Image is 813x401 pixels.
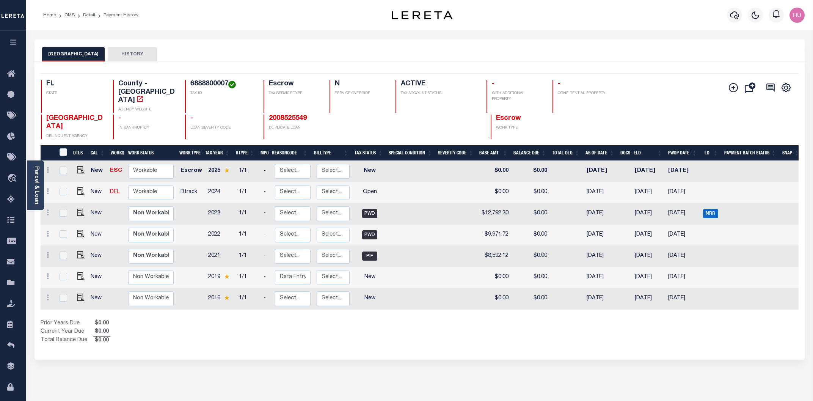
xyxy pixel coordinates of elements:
td: [DATE] [584,225,618,246]
td: - [261,267,272,288]
p: SERVICE OVERRIDE [335,91,386,96]
td: [DATE] [632,182,665,203]
td: 2024 [205,182,236,203]
p: LOAN SEVERITY CODE [190,125,254,131]
td: $0.00 [512,288,550,310]
td: [DATE] [665,288,700,310]
th: &nbsp;&nbsp;&nbsp;&nbsp;&nbsp;&nbsp;&nbsp;&nbsp;&nbsp;&nbsp; [41,145,55,161]
th: ReasonCode: activate to sort column ascending [269,145,311,161]
td: New [353,288,387,310]
li: Payment History [95,12,138,19]
td: New [88,203,107,225]
th: Work Status [125,145,177,161]
span: - [492,80,494,87]
span: NRR [703,209,718,218]
span: Escrow [496,115,521,122]
th: As of Date: activate to sort column ascending [582,145,617,161]
i: travel_explore [7,174,19,184]
p: TAX ID [190,91,254,96]
td: [DATE] [665,161,700,182]
td: $12,792.30 [478,203,512,225]
td: 2019 [205,267,236,288]
td: New [353,161,387,182]
img: logo-dark.svg [392,11,452,19]
span: - [190,115,193,122]
td: 1/1 [236,225,261,246]
td: Escrow [177,161,205,182]
td: $0.00 [478,288,512,310]
span: $0.00 [93,328,110,336]
td: $0.00 [478,267,512,288]
td: $0.00 [512,182,550,203]
th: Tax Status: activate to sort column ascending [352,145,386,161]
td: [DATE] [665,246,700,267]
span: - [558,80,560,87]
img: Star.svg [224,168,229,173]
h4: County - [GEOGRAPHIC_DATA] [118,80,176,105]
th: DTLS [70,145,88,161]
th: Special Condition: activate to sort column ascending [386,145,435,161]
th: SNAP: activate to sort column ascending [779,145,802,161]
a: OMS [64,13,75,17]
p: TAX ACCOUNT STATUS [401,91,477,96]
td: 1/1 [236,267,261,288]
th: CAL: activate to sort column ascending [88,145,108,161]
td: $0.00 [478,161,512,182]
td: [DATE] [632,246,665,267]
p: DUPLICATE LOAN [269,125,390,131]
td: - [261,203,272,225]
span: [GEOGRAPHIC_DATA] [46,115,103,130]
th: Tax Year: activate to sort column ascending [202,145,233,161]
p: WORK TYPE [496,125,554,131]
h4: N [335,80,386,88]
p: WITH ADDITIONAL PROPERTY [492,91,543,102]
td: 1/1 [236,161,261,182]
a: ESC [110,168,122,173]
p: STATE [46,91,104,96]
span: PWD [362,209,377,218]
th: &nbsp; [55,145,71,161]
td: [DATE] [632,225,665,246]
button: HISTORY [108,47,157,61]
th: ELD: activate to sort column ascending [631,145,665,161]
td: [DATE] [584,182,618,203]
p: DELINQUENT AGENCY [46,134,104,139]
td: [DATE] [665,182,700,203]
td: $9,971.72 [478,225,512,246]
td: New [88,225,107,246]
td: 1/1 [236,182,261,203]
th: Docs [617,145,631,161]
img: Star.svg [224,274,229,279]
p: TAX SERVICE TYPE [269,91,320,96]
td: Dtrack [177,182,205,203]
h4: Escrow [269,80,320,88]
th: Severity Code: activate to sort column ascending [435,145,476,161]
td: $8,592.12 [478,246,512,267]
a: NRR [703,211,718,216]
td: 1/1 [236,203,261,225]
span: - [118,115,121,122]
p: CONFIDENTIAL PROPERTY [558,91,615,96]
td: - [261,182,272,203]
td: [DATE] [632,267,665,288]
a: Detail [83,13,95,17]
td: 2022 [205,225,236,246]
td: $0.00 [512,246,550,267]
span: $0.00 [93,319,110,328]
td: 2025 [205,161,236,182]
td: [DATE] [632,203,665,225]
td: [DATE] [665,203,700,225]
td: [DATE] [584,246,618,267]
td: [DATE] [584,288,618,310]
td: $0.00 [512,161,550,182]
th: LD: activate to sort column ascending [700,145,721,161]
td: New [88,246,107,267]
th: BillType: activate to sort column ascending [311,145,352,161]
th: RType: activate to sort column ascending [233,145,257,161]
td: 2016 [205,288,236,310]
th: PWOP Date: activate to sort column ascending [665,145,700,161]
td: 1/1 [236,288,261,310]
td: $0.00 [478,182,512,203]
td: $0.00 [512,267,550,288]
th: Work Type [176,145,202,161]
